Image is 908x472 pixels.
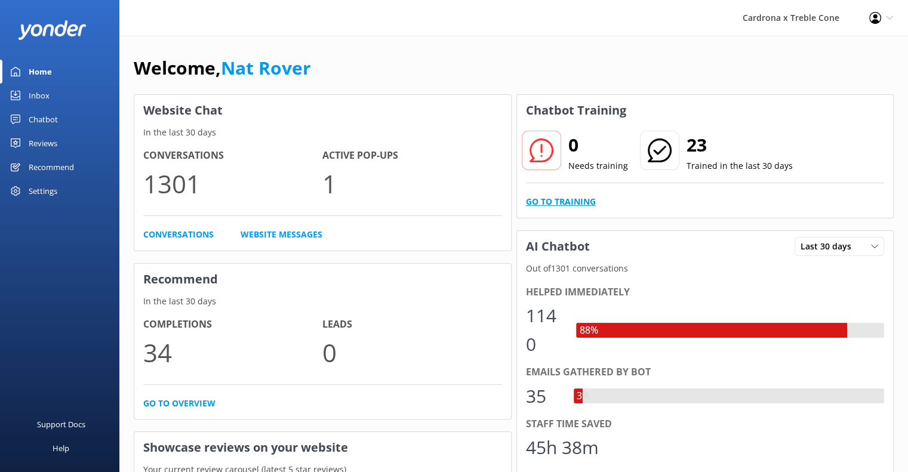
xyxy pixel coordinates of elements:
[29,107,58,131] div: Chatbot
[322,332,501,372] p: 0
[143,317,322,332] h4: Completions
[29,131,57,155] div: Reviews
[134,54,311,82] h1: Welcome,
[143,332,322,372] p: 34
[322,148,501,163] h4: Active Pop-ups
[517,231,599,262] h3: AI Chatbot
[134,95,511,126] h3: Website Chat
[526,382,562,411] div: 35
[53,436,69,460] div: Help
[687,131,793,159] h2: 23
[574,388,593,404] div: 3%
[576,323,601,338] div: 88%
[517,95,635,126] h3: Chatbot Training
[134,126,511,139] p: In the last 30 days
[221,55,311,80] a: Nat Rover
[143,397,216,410] a: Go to overview
[526,195,596,208] a: Go to Training
[526,365,885,380] div: Emails gathered by bot
[134,295,511,308] p: In the last 30 days
[526,417,885,432] div: Staff time saved
[322,317,501,332] h4: Leads
[241,228,322,241] a: Website Messages
[526,433,599,462] div: 45h 38m
[134,264,511,295] h3: Recommend
[801,240,858,253] span: Last 30 days
[18,20,87,40] img: yonder-white-logo.png
[29,84,50,107] div: Inbox
[143,228,214,241] a: Conversations
[37,412,85,436] div: Support Docs
[29,155,74,179] div: Recommend
[29,179,57,203] div: Settings
[29,60,52,84] div: Home
[526,285,885,300] div: Helped immediately
[143,148,322,163] h4: Conversations
[568,131,628,159] h2: 0
[322,163,501,203] p: 1
[526,301,565,359] div: 1140
[134,432,511,463] h3: Showcase reviews on your website
[687,159,793,172] p: Trained in the last 30 days
[568,159,628,172] p: Needs training
[517,262,894,275] p: Out of 1301 conversations
[143,163,322,203] p: 1301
